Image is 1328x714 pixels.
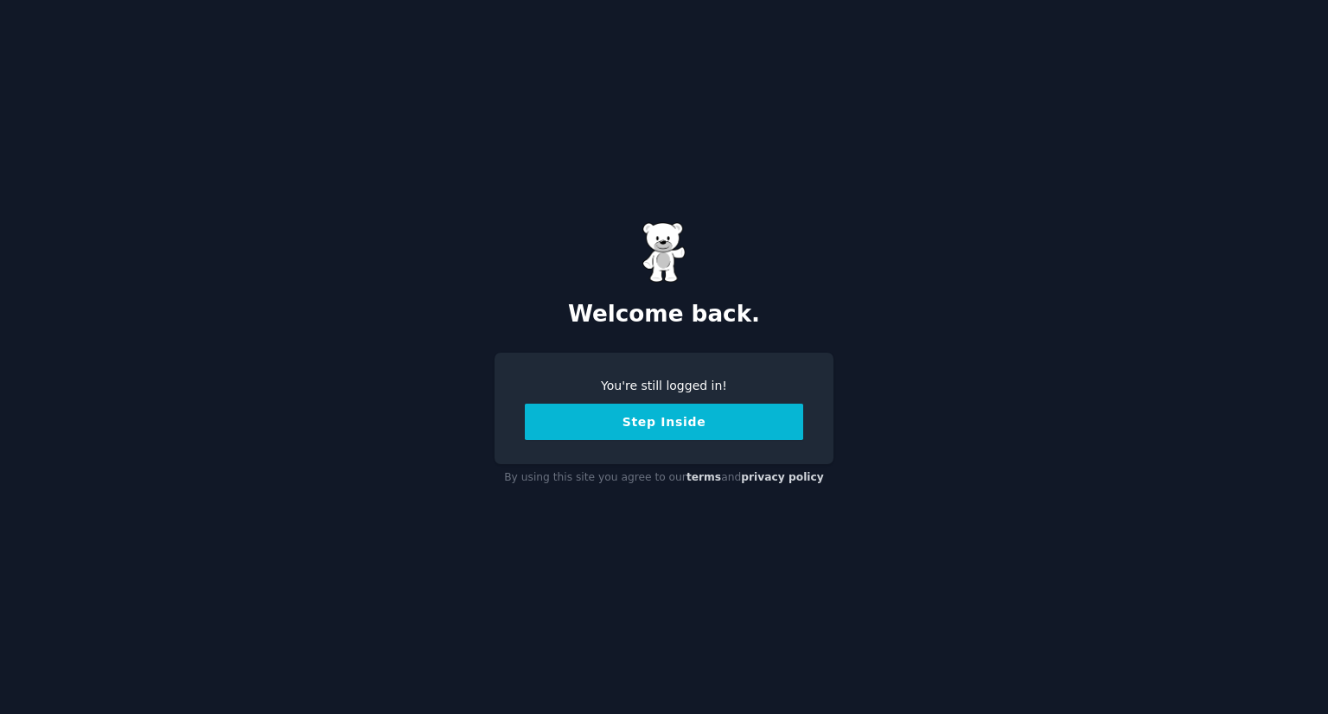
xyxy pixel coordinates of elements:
div: By using this site you agree to our and [495,464,833,492]
button: Step Inside [525,404,803,440]
a: privacy policy [741,471,824,483]
a: Step Inside [525,415,803,429]
a: terms [686,471,721,483]
div: You're still logged in! [525,377,803,395]
img: Gummy Bear [642,222,686,283]
h2: Welcome back. [495,301,833,328]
